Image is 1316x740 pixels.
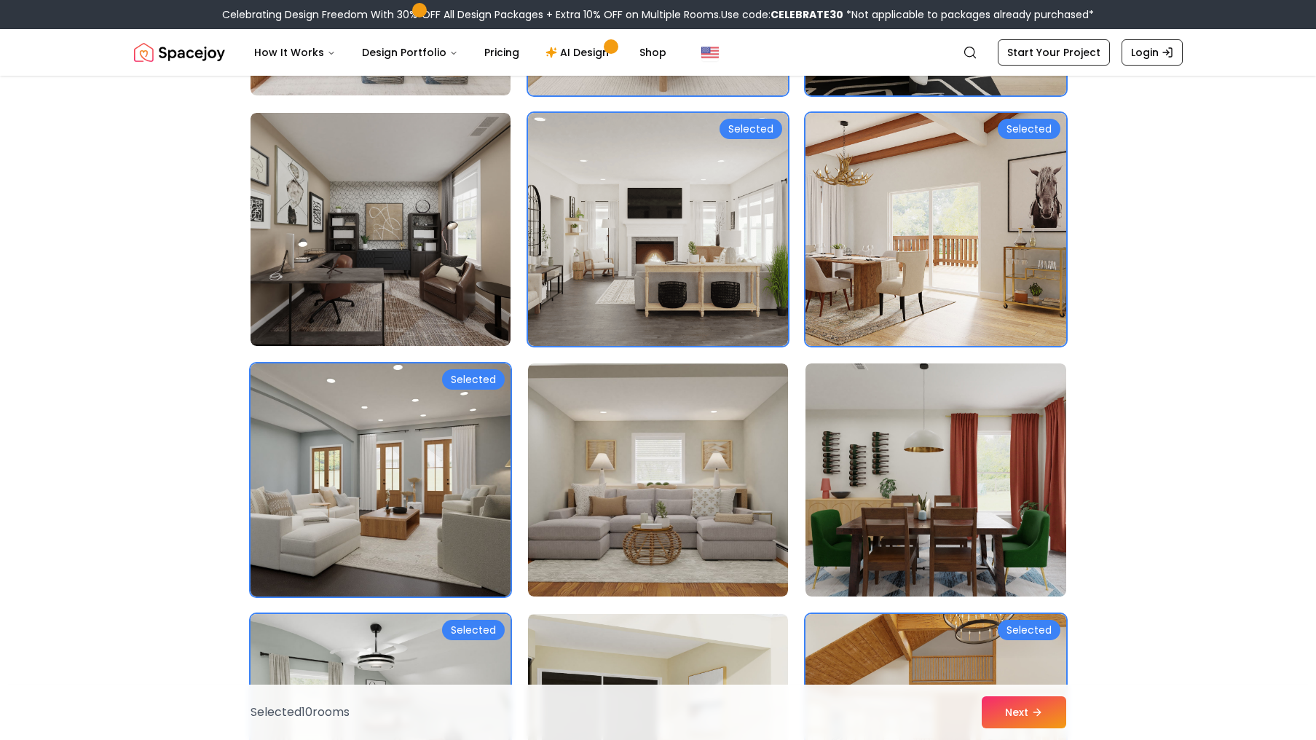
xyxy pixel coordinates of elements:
div: Selected [998,620,1060,640]
a: Start Your Project [998,39,1110,66]
button: How It Works [243,38,347,67]
a: Login [1122,39,1183,66]
a: Shop [628,38,678,67]
a: AI Design [534,38,625,67]
div: Selected [442,620,505,640]
img: Spacejoy Logo [134,38,225,67]
nav: Main [243,38,678,67]
button: Next [982,696,1066,728]
b: CELEBRATE30 [771,7,843,22]
span: *Not applicable to packages already purchased* [843,7,1094,22]
div: Selected [442,369,505,390]
img: Room room-15 [805,363,1065,597]
img: Room room-14 [528,363,788,597]
div: Selected [998,119,1060,139]
div: Celebrating Design Freedom With 30% OFF All Design Packages + Extra 10% OFF on Multiple Rooms. [222,7,1094,22]
div: Selected [720,119,782,139]
img: Room room-13 [251,363,511,597]
a: Pricing [473,38,531,67]
img: Room room-10 [251,113,511,346]
a: Spacejoy [134,38,225,67]
span: Use code: [721,7,843,22]
button: Design Portfolio [350,38,470,67]
img: United States [701,44,719,61]
img: Room room-11 [528,113,788,346]
nav: Global [134,29,1183,76]
p: Selected 10 room s [251,704,350,721]
img: Room room-12 [805,113,1065,346]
